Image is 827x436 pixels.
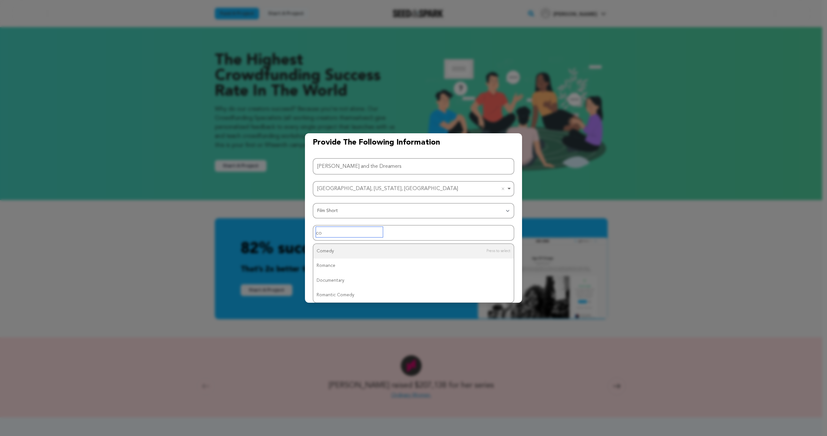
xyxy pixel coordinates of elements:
input: Genre (select up to 2) [316,227,383,237]
input: Project Name [313,158,514,175]
button: Remove item: 'ChIJdR3LEAHKJIgR0sS5NU6Gdlc' [500,186,506,192]
h2: Provide the following information [313,137,514,148]
div: Romantic Comedy [313,288,514,302]
div: Comedy [313,244,514,259]
div: Romance [313,259,514,273]
div: [GEOGRAPHIC_DATA], [US_STATE], [GEOGRAPHIC_DATA] [317,184,506,194]
div: Documentary [313,273,514,288]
